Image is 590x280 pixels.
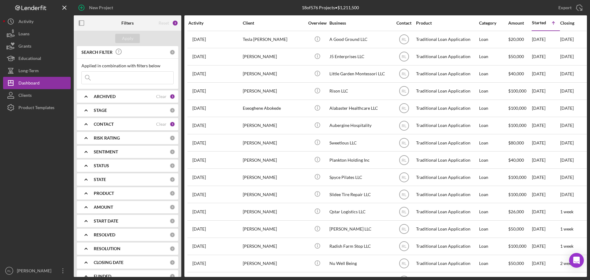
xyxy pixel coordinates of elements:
[243,169,304,185] div: [PERSON_NAME]
[94,108,107,113] b: STAGE
[560,54,574,59] time: [DATE]
[479,221,508,237] div: Loan
[416,169,478,185] div: Traditional Loan Application
[170,232,175,238] div: 0
[329,255,391,272] div: Nu Well Being
[508,238,531,254] div: $100,000
[94,260,124,265] b: CLOSING DATE
[508,21,531,26] div: Amount
[560,123,574,128] time: [DATE]
[560,175,574,180] time: [DATE]
[402,72,407,76] text: RL
[416,21,478,26] div: Product
[192,192,206,197] time: 2025-08-25 23:43
[3,65,71,77] button: Long-Term
[243,83,304,99] div: [PERSON_NAME]
[508,221,531,237] div: $50,000
[94,177,106,182] b: STATE
[402,141,407,145] text: RL
[508,135,531,151] div: $80,000
[94,191,114,196] b: PRODUCT
[560,71,574,76] time: [DATE]
[569,253,584,268] div: Open Intercom Messenger
[402,89,407,93] text: RL
[416,135,478,151] div: Traditional Loan Application
[3,52,71,65] a: Educational
[532,66,560,82] div: [DATE]
[121,21,134,26] b: Filters
[243,186,304,203] div: [PERSON_NAME]
[479,66,508,82] div: Loan
[170,177,175,182] div: 0
[243,100,304,116] div: Eseoghene Abokede
[188,21,242,26] div: Activity
[402,210,407,214] text: RL
[329,152,391,168] div: Plankton Holding Inc
[508,255,531,272] div: $50,000
[329,100,391,116] div: Alabaster Healthcare LLC
[18,89,32,103] div: Clients
[508,169,531,185] div: $100,000
[329,31,391,48] div: A Good Ground LLC
[560,140,574,145] time: [DATE]
[416,117,478,134] div: Traditional Loan Application
[192,227,206,231] time: 2025-07-23 00:01
[402,158,407,162] text: RL
[192,175,206,180] time: 2025-07-11 01:17
[3,28,71,40] button: Loans
[329,221,391,237] div: [PERSON_NAME] LLC
[402,192,407,197] text: RL
[192,209,206,214] time: 2025-08-07 16:22
[170,135,175,141] div: 0
[94,136,120,140] b: RISK RATING
[243,117,304,134] div: [PERSON_NAME]
[560,209,573,214] time: 1 week
[416,66,478,82] div: Traditional Loan Application
[81,50,112,55] b: SEARCH FILTER
[479,169,508,185] div: Loan
[479,255,508,272] div: Loan
[192,158,206,163] time: 2025-08-08 19:15
[560,261,575,266] time: 2 weeks
[18,28,29,41] div: Loans
[532,169,560,185] div: [DATE]
[532,186,560,203] div: [DATE]
[532,117,560,134] div: [DATE]
[94,94,116,99] b: ARCHIVED
[508,31,531,48] div: $20,000
[329,169,391,185] div: Spyce Pilates LLC
[329,66,391,82] div: Little Garden Montessori LLC
[192,244,206,249] time: 2025-08-27 13:50
[170,218,175,224] div: 0
[508,83,531,99] div: $100,000
[192,37,206,42] time: 2025-07-09 19:24
[94,246,120,251] b: RESOLUTION
[479,203,508,220] div: Loan
[15,265,55,278] div: [PERSON_NAME]
[532,100,560,116] div: [DATE]
[532,83,560,99] div: [DATE]
[243,49,304,65] div: [PERSON_NAME]
[532,238,560,254] div: [DATE]
[170,163,175,168] div: 0
[3,89,71,101] button: Clients
[243,255,304,272] div: [PERSON_NAME]
[243,221,304,237] div: [PERSON_NAME]
[329,238,391,254] div: Radish Farm Stop LLC
[192,106,206,111] time: 2025-06-26 07:27
[170,191,175,196] div: 0
[172,20,178,26] div: 2
[416,238,478,254] div: Traditional Loan Application
[532,31,560,48] div: [DATE]
[416,255,478,272] div: Traditional Loan Application
[81,63,174,68] div: Applied in combination with filters below
[479,186,508,203] div: Loan
[94,122,114,127] b: CONTACT
[329,117,391,134] div: Aubergine Hospitality
[3,77,71,89] button: Dashboard
[532,49,560,65] div: [DATE]
[122,34,133,43] div: Apply
[94,149,118,154] b: SENTIMENT
[560,105,574,111] time: [DATE]
[329,186,391,203] div: Slidee Tire Repair LLC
